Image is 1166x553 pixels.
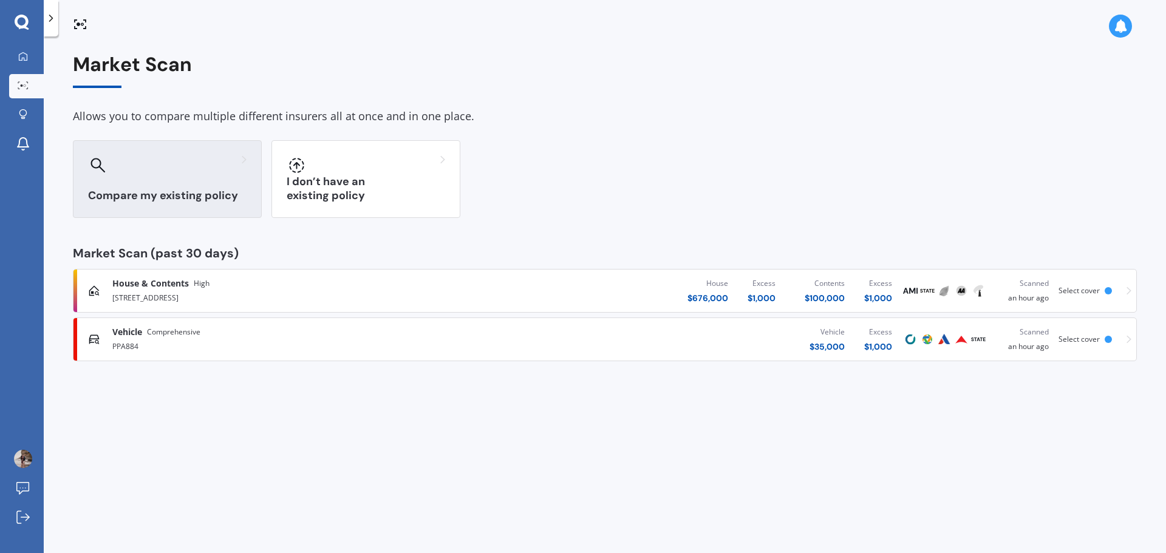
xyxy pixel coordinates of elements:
span: Select cover [1059,285,1100,296]
img: Initio [937,283,952,298]
img: State [971,332,986,347]
img: Cove [903,332,918,347]
img: Autosure [937,332,952,347]
div: Vehicle [810,326,845,338]
img: Provident [954,332,969,347]
span: Comprehensive [147,326,200,338]
div: House [687,277,728,290]
h3: I don’t have an existing policy [287,175,445,203]
h3: Compare my existing policy [88,189,247,203]
div: $ 1,000 [864,292,892,304]
span: Vehicle [112,326,142,338]
div: $ 35,000 [810,341,845,353]
div: Market Scan (past 30 days) [73,247,1137,259]
div: [STREET_ADDRESS] [112,290,495,304]
img: Protecta [920,332,935,347]
div: Allows you to compare multiple different insurers all at once and in one place. [73,107,1137,126]
div: $ 1,000 [864,341,892,353]
img: ACg8ocLRFUwlYFTFmVsQkHm7EU1ZEg_CJqqvERiKNXTDzsAILMjfnqIO=s96-c [14,450,32,468]
div: Market Scan [73,53,1137,88]
img: AMI [903,283,918,298]
a: VehicleComprehensivePPA884Vehicle$35,000Excess$1,000CoveProtectaAutosureProvidentStateScannedan h... [73,317,1137,361]
div: Contents [805,277,845,290]
div: $ 676,000 [687,292,728,304]
img: Tower [971,283,986,298]
span: Select cover [1059,334,1100,344]
div: Excess [864,277,892,290]
div: $ 100,000 [805,292,845,304]
div: Scanned [997,277,1049,290]
div: PPA884 [112,338,495,353]
img: State [920,283,935,298]
div: Scanned [997,326,1049,338]
span: House & Contents [112,277,189,290]
span: High [194,277,210,290]
div: Excess [864,326,892,338]
div: $ 1,000 [748,292,776,304]
a: House & ContentsHigh[STREET_ADDRESS]House$676,000Excess$1,000Contents$100,000Excess$1,000AMIState... [73,269,1137,313]
img: AA [954,283,969,298]
div: Excess [748,277,776,290]
div: an hour ago [997,277,1049,304]
div: an hour ago [997,326,1049,353]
